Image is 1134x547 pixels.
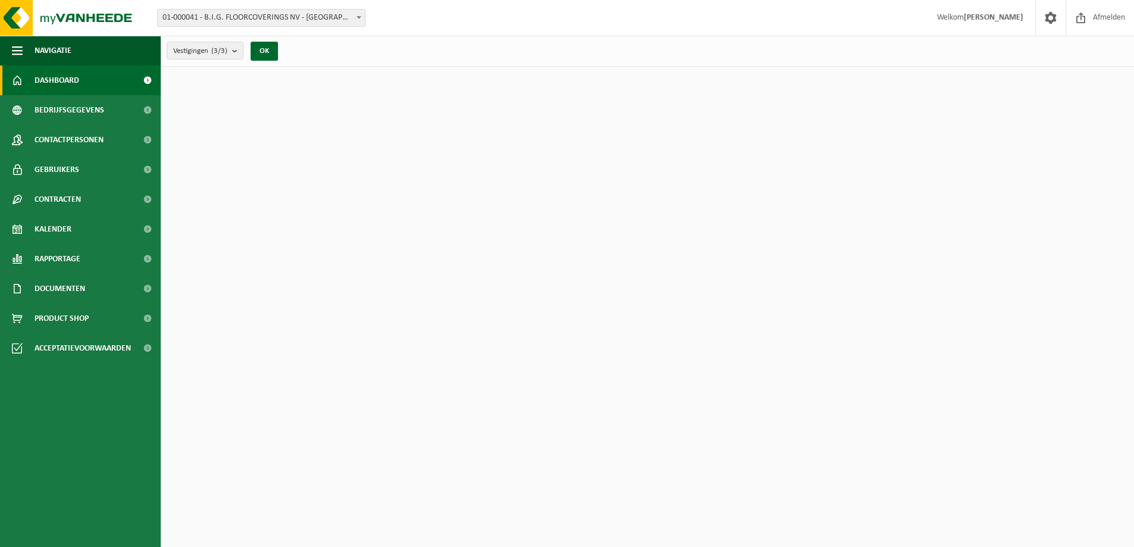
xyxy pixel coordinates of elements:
[35,274,85,304] span: Documenten
[35,304,89,333] span: Product Shop
[35,185,81,214] span: Contracten
[35,95,104,125] span: Bedrijfsgegevens
[157,9,365,27] span: 01-000041 - B.I.G. FLOORCOVERINGS NV - WIELSBEKE
[251,42,278,61] button: OK
[35,65,79,95] span: Dashboard
[35,125,104,155] span: Contactpersonen
[173,42,227,60] span: Vestigingen
[964,13,1023,22] strong: [PERSON_NAME]
[35,155,79,185] span: Gebruikers
[35,36,71,65] span: Navigatie
[211,47,227,55] count: (3/3)
[35,333,131,363] span: Acceptatievoorwaarden
[35,214,71,244] span: Kalender
[35,244,80,274] span: Rapportage
[167,42,243,60] button: Vestigingen(3/3)
[158,10,365,26] span: 01-000041 - B.I.G. FLOORCOVERINGS NV - WIELSBEKE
